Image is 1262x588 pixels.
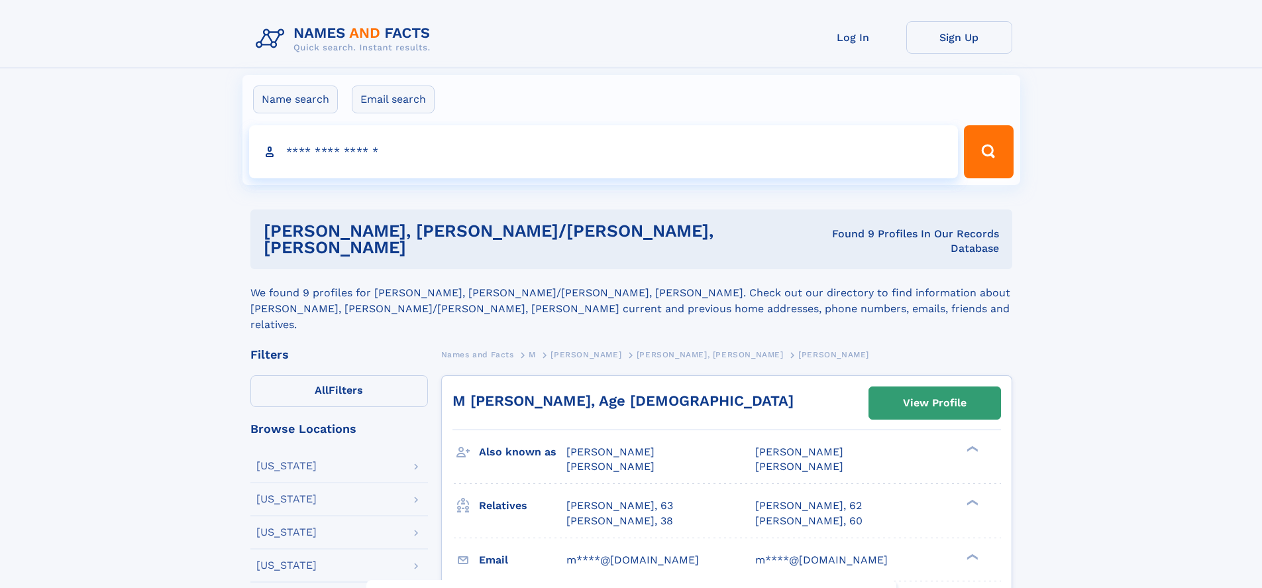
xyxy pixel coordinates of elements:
div: View Profile [903,388,967,418]
span: [PERSON_NAME] [755,460,843,473]
div: [US_STATE] [256,461,317,471]
a: [PERSON_NAME], 63 [566,499,673,513]
div: [US_STATE] [256,494,317,504]
div: ❯ [963,499,979,507]
div: Browse Locations [250,423,428,435]
a: Names and Facts [441,346,514,363]
h3: Relatives [479,495,566,517]
div: Filters [250,349,428,361]
a: [PERSON_NAME], 60 [755,514,863,528]
span: [PERSON_NAME] [755,445,843,458]
span: [PERSON_NAME] [798,350,869,359]
a: Log In [800,21,906,54]
a: [PERSON_NAME], [PERSON_NAME] [637,346,784,363]
h1: [PERSON_NAME], [PERSON_NAME]/[PERSON_NAME], [PERSON_NAME] [264,223,802,256]
div: [US_STATE] [256,560,317,571]
div: We found 9 profiles for [PERSON_NAME], [PERSON_NAME]/[PERSON_NAME], [PERSON_NAME]. Check out our ... [250,269,1012,333]
a: M [PERSON_NAME], Age [DEMOGRAPHIC_DATA] [452,392,794,409]
div: [US_STATE] [256,527,317,538]
a: [PERSON_NAME], 62 [755,499,862,513]
img: Logo Names and Facts [250,21,441,57]
a: Sign Up [906,21,1012,54]
label: Name search [253,86,338,113]
span: [PERSON_NAME] [566,445,655,458]
label: Email search [352,86,435,113]
span: All [315,384,329,396]
div: ❯ [963,552,979,561]
div: ❯ [963,445,979,453]
div: Found 9 Profiles In Our Records Database [802,227,998,256]
label: Filters [250,375,428,407]
button: Search Button [964,125,1013,178]
input: search input [249,125,959,178]
span: [PERSON_NAME] [551,350,621,359]
span: M [529,350,536,359]
a: [PERSON_NAME], 38 [566,514,673,528]
span: [PERSON_NAME] [566,460,655,473]
a: M [529,346,536,363]
h3: Email [479,549,566,571]
a: View Profile [869,387,1000,419]
a: [PERSON_NAME] [551,346,621,363]
h3: Also known as [479,441,566,463]
span: [PERSON_NAME], [PERSON_NAME] [637,350,784,359]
